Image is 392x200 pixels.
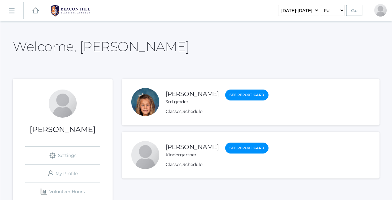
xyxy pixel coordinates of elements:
[131,141,159,169] div: Vincent Scrudato
[166,143,219,151] a: [PERSON_NAME]
[166,90,219,98] a: [PERSON_NAME]
[166,99,219,105] div: 3rd grader
[346,5,362,16] input: Go
[225,90,269,100] a: See Report Card
[13,125,113,134] h1: [PERSON_NAME]
[166,162,181,167] a: Classes
[25,165,100,183] a: My Profile
[166,109,181,114] a: Classes
[225,143,269,154] a: See Report Card
[131,88,159,116] div: Isabella Scrudato
[182,109,202,114] a: Schedule
[47,3,94,18] img: BHCALogos-05-308ed15e86a5a0abce9b8dd61676a3503ac9727e845dece92d48e8588c001991.png
[182,162,202,167] a: Schedule
[25,147,100,164] a: Settings
[166,108,269,115] div: ,
[49,90,77,118] div: Ashley Scrudato
[166,152,219,158] div: Kindergartner
[13,39,189,54] h2: Welcome, [PERSON_NAME]
[374,4,387,17] div: Ashley Scrudato
[166,161,269,168] div: ,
